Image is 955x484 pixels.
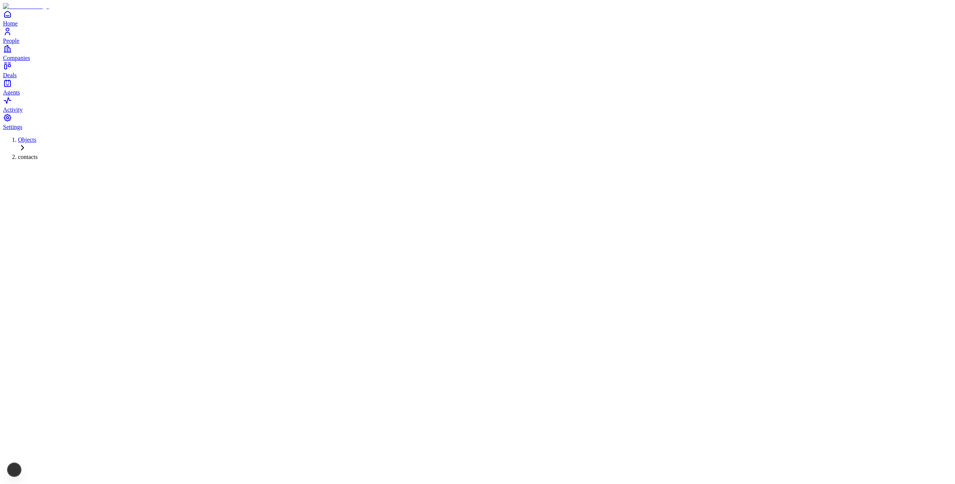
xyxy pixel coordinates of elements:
a: Activity [3,96,952,113]
a: Objects [18,136,36,143]
span: Home [3,20,18,27]
a: Companies [3,44,952,61]
img: Item Brain Logo [3,3,49,10]
span: People [3,37,19,44]
span: Activity [3,106,22,113]
a: Settings [3,113,952,130]
span: Deals [3,72,16,78]
a: Agents [3,79,952,96]
span: Companies [3,55,30,61]
nav: Breadcrumb [3,136,952,160]
a: People [3,27,952,44]
span: contacts [18,154,37,160]
a: Deals [3,61,952,78]
span: Settings [3,124,22,130]
a: Home [3,10,952,27]
span: Agents [3,89,20,96]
